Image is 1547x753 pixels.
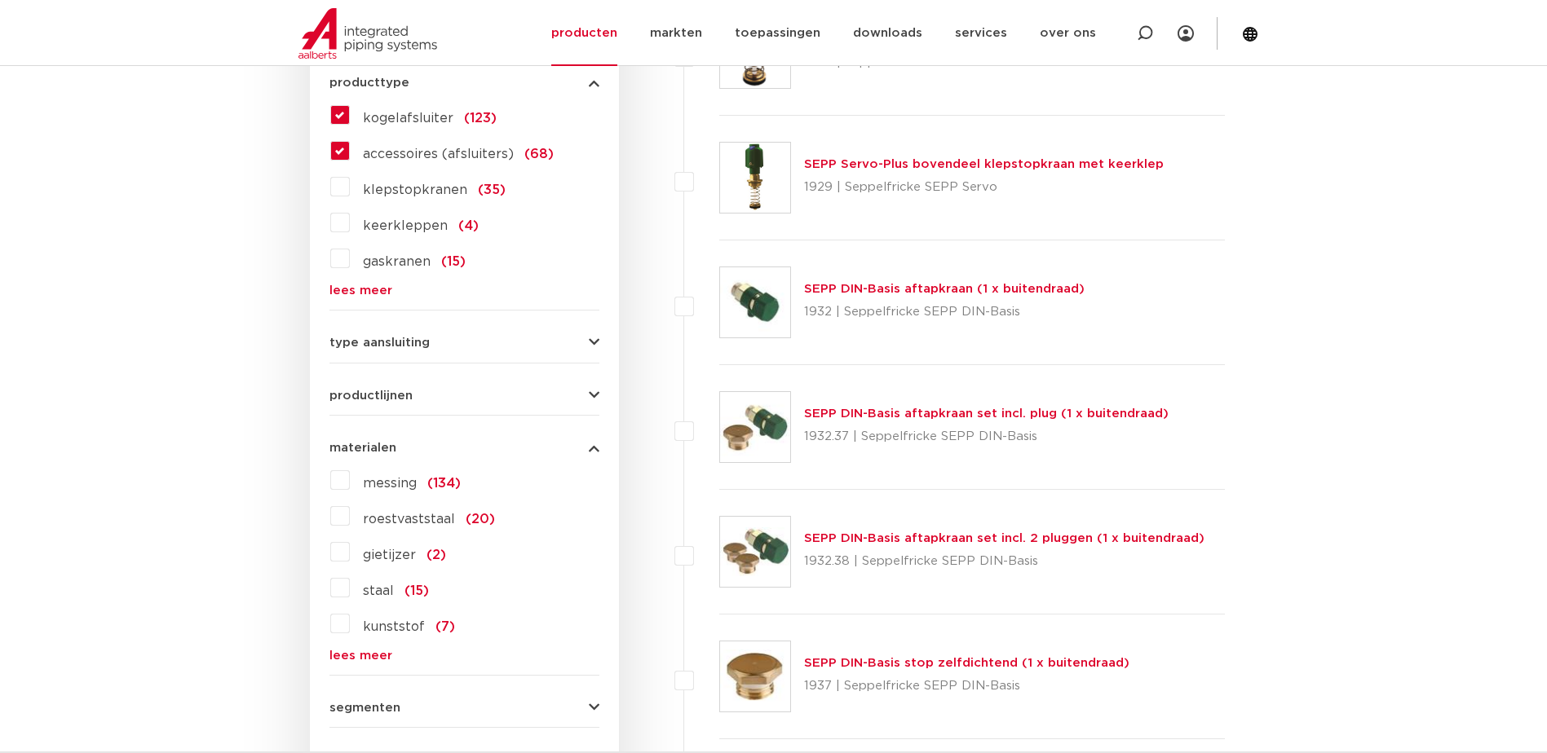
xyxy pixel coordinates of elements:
p: 1929 | Seppelfricke SEPP Servo [804,174,1164,200]
span: (4) [458,219,479,232]
span: type aansluiting [329,337,430,349]
img: Thumbnail for SEPP DIN-Basis aftapkraan set incl. plug (1 x buitendraad) [720,392,790,462]
span: staal [363,584,394,597]
span: (35) [478,183,506,196]
span: (68) [524,148,554,161]
a: lees meer [329,284,599,297]
span: (2) [427,548,446,561]
span: accessoires (afsluiters) [363,148,514,161]
a: SEPP DIN-Basis aftapkraan (1 x buitendraad) [804,283,1085,295]
span: kunststof [363,620,425,633]
p: 1932.38 | Seppelfricke SEPP DIN-Basis [804,548,1204,575]
span: klepstopkranen [363,183,467,196]
img: Thumbnail for SEPP Servo-Plus bovendeel klepstopkraan met keerklep [720,143,790,213]
span: gietijzer [363,548,416,561]
img: Thumbnail for SEPP DIN-Basis stop zelfdichtend (1 x buitendraad) [720,641,790,711]
span: (123) [464,112,497,125]
span: materialen [329,442,396,454]
p: 1937 | Seppelfricke SEPP DIN-Basis [804,673,1129,699]
span: kogelafsluiter [363,112,453,125]
span: producttype [329,77,409,89]
img: Thumbnail for SEPP DIN-Basis aftapkraan (1 x buitendraad) [720,267,790,337]
span: (134) [427,477,461,490]
span: productlijnen [329,390,413,402]
span: segmenten [329,702,400,714]
a: SEPP DIN-Basis aftapkraan set incl. 2 pluggen (1 x buitendraad) [804,532,1204,544]
button: materialen [329,442,599,454]
span: (15) [441,255,466,268]
span: gaskranen [363,255,431,268]
a: SEPP DIN-Basis stop zelfdichtend (1 x buitendraad) [804,657,1129,669]
p: 1932.37 | Seppelfricke SEPP DIN-Basis [804,424,1169,450]
span: roestvaststaal [363,513,455,526]
span: (20) [466,513,495,526]
span: keerkleppen [363,219,448,232]
img: Thumbnail for SEPP DIN-Basis aftapkraan set incl. 2 pluggen (1 x buitendraad) [720,517,790,587]
span: messing [363,477,417,490]
span: (15) [404,584,429,597]
button: producttype [329,77,599,89]
a: SEPP Servo-Plus bovendeel klepstopkraan met keerklep [804,158,1164,170]
span: (7) [435,620,455,633]
a: SEPP DIN-Basis aftapkraan set incl. plug (1 x buitendraad) [804,407,1169,420]
button: type aansluiting [329,337,599,349]
p: 1932 | Seppelfricke SEPP DIN-Basis [804,299,1085,325]
a: lees meer [329,650,599,662]
button: segmenten [329,702,599,714]
button: productlijnen [329,390,599,402]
